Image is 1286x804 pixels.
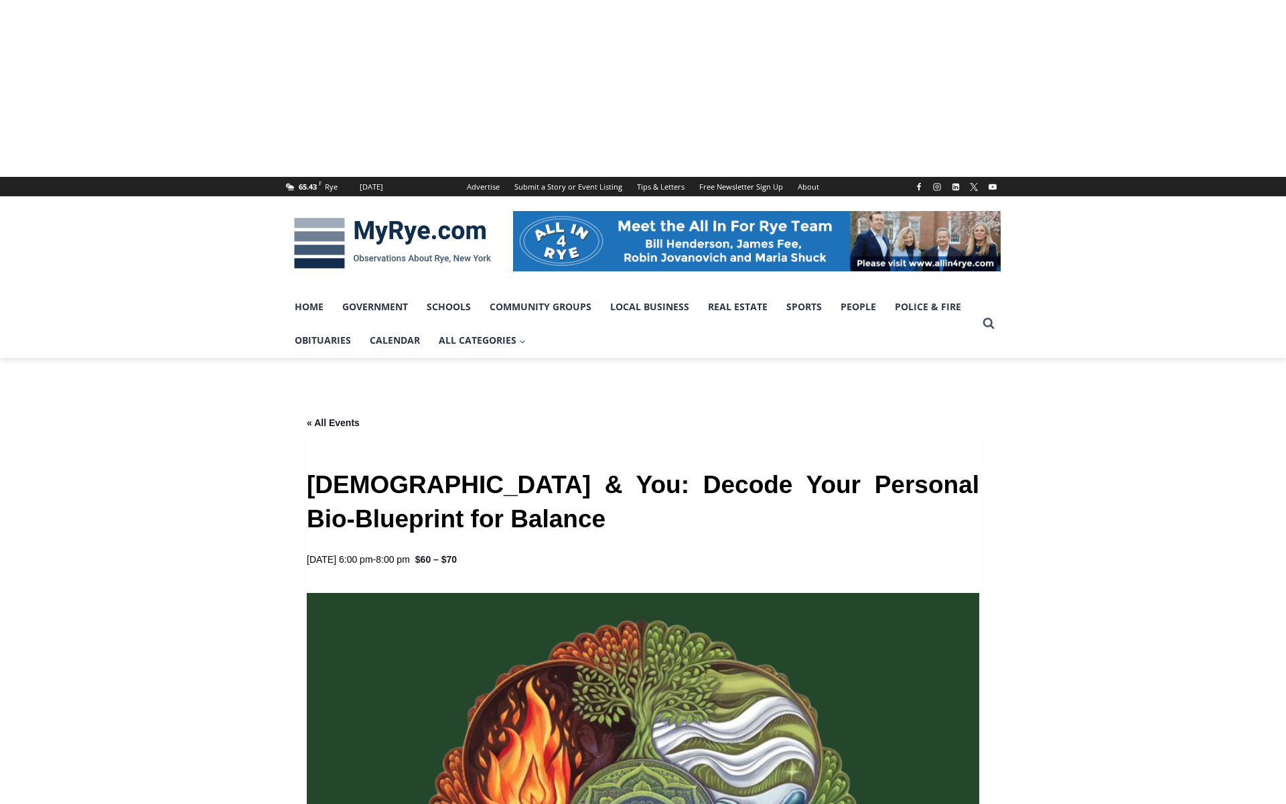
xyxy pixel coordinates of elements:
[417,290,480,324] a: Schools
[692,177,790,196] a: Free Newsletter Sign Up
[307,554,373,565] span: [DATE] 6:00 pm
[911,179,927,195] a: Facebook
[285,208,500,278] img: MyRye.com
[333,290,417,324] a: Government
[966,179,982,195] a: X
[285,324,360,357] a: Obituaries
[459,177,827,196] nav: Secondary Navigation
[429,324,535,357] a: All Categories
[360,324,429,357] a: Calendar
[376,554,410,565] span: 8:00 pm
[360,181,383,193] div: [DATE]
[885,290,971,324] a: Police & Fire
[285,290,333,324] a: Home
[601,290,699,324] a: Local Business
[699,290,777,324] a: Real Estate
[630,177,692,196] a: Tips & Letters
[929,179,945,195] a: Instagram
[325,181,338,193] div: Rye
[307,552,410,567] h2: -
[299,182,317,192] span: 65.43
[285,290,977,358] nav: Primary Navigation
[319,180,321,187] span: F
[439,333,526,348] span: All Categories
[480,290,601,324] a: Community Groups
[507,177,630,196] a: Submit a Story or Event Listing
[790,177,827,196] a: About
[831,290,885,324] a: People
[777,290,831,324] a: Sports
[307,417,360,428] a: « All Events
[985,179,1001,195] a: YouTube
[977,312,1001,336] button: View Search Form
[307,468,979,536] h1: [DEMOGRAPHIC_DATA] & You: Decode Your Personal Bio-Blueprint for Balance
[415,552,457,567] span: $60 – $70
[459,177,507,196] a: Advertise
[513,211,1001,271] img: All in for Rye
[948,179,964,195] a: Linkedin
